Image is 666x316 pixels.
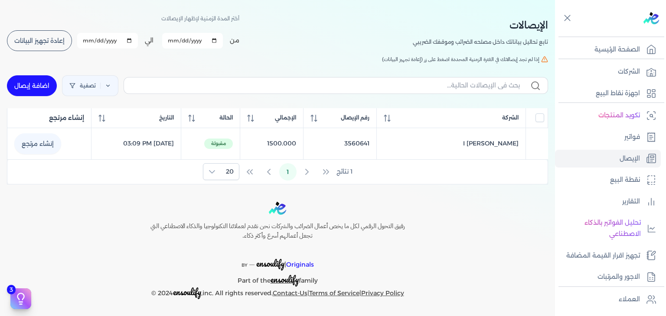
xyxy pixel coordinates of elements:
[132,271,423,287] p: Part of the family
[555,214,661,243] a: تحليل الفواتير بالذكاء الاصطناعي
[555,268,661,286] a: الاجور والمرتبات
[221,164,239,180] span: Rows per page
[256,257,284,270] span: ensoulify
[555,171,661,189] a: نقطة البيع
[555,84,661,103] a: اجهزة نقاط البيع
[341,114,369,122] span: رقم الإيصال
[598,110,640,121] p: تكويد المنتجات
[555,150,661,168] a: الإيصال
[384,139,519,148] a: [PERSON_NAME] I
[622,196,640,207] p: التقارير
[555,247,661,265] a: تجهيز اقرار القيمة المضافة
[361,289,404,297] a: Privacy Policy
[7,30,72,51] button: إعادة تجهيز البيانات
[555,63,661,81] a: الشركات
[566,250,640,261] p: تجهيز اقرار القيمة المضافة
[286,261,314,268] span: Originals
[555,193,661,211] a: التقارير
[610,174,640,186] p: نقطة البيع
[132,287,423,299] p: © 2024 ,inc. All rights reserved. | |
[269,202,286,215] img: logo
[49,113,84,123] span: إنشاء مرتجع
[279,163,297,181] button: Page 1
[230,36,239,45] label: من
[594,44,640,55] p: الصفحة الرئيسية
[131,81,520,90] input: بحث في الإيصالات الحالية...
[273,289,307,297] a: Contact-Us
[7,75,57,96] a: اضافة إيصال
[555,290,661,309] a: العملاء
[559,217,641,239] p: تحليل الفواتير بالذكاء الاصطناعي
[173,285,201,299] span: ensoulify
[275,114,296,122] span: الإجمالي
[271,273,299,286] span: ensoulify
[242,262,248,268] span: BY
[14,133,61,154] a: إنشاء مرتجع
[382,55,539,63] span: إذا لم تجد إيصالاتك في الفترة الزمنية المحددة اضغط على زر (إعادة تجهيز البيانات)
[597,271,640,283] p: الاجور والمرتبات
[14,38,65,44] span: إعادة تجهيز البيانات
[145,36,153,45] label: الي
[555,128,661,146] a: فواتير
[619,294,640,305] p: العملاء
[624,132,640,143] p: فواتير
[555,41,661,59] a: الصفحة الرئيسية
[10,288,31,309] button: 3
[271,277,299,284] a: ensoulify
[502,114,519,122] span: الشركة
[413,17,548,33] h2: الإيصالات
[336,167,353,176] span: 1 نتائج
[249,260,255,265] sup: __
[643,12,659,24] img: logo
[132,222,423,240] h6: رفيق التحول الرقمي لكل ما يخص أعمال الضرائب والشركات نحن نقدم لعملائنا التكنولوجيا والذكاء الاصطن...
[555,106,661,125] a: تكويد المنتجات
[618,66,640,77] p: الشركات
[159,114,174,122] span: التاريخ
[620,153,640,164] p: الإيصال
[463,139,519,148] span: [PERSON_NAME] I
[309,289,359,297] a: Terms of Service
[219,114,233,122] span: الحالة
[132,248,423,271] p: |
[62,75,118,96] a: تصفية
[7,285,16,294] span: 3
[413,36,548,48] p: تابع تحاليل بياناتك داخل مصلحه الضرائب وموقفك الضريبي
[596,88,640,99] p: اجهزة نقاط البيع
[161,13,239,24] p: أختر المدة الزمنية لإظهار الإيصالات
